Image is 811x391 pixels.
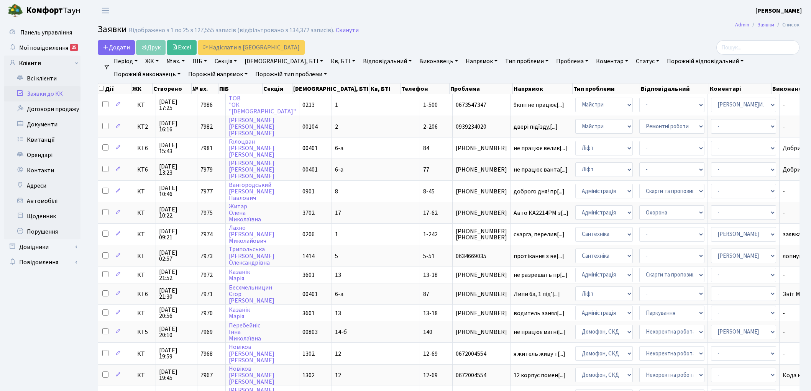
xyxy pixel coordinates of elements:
[137,329,153,335] span: КТ5
[137,102,153,108] span: КТ
[302,371,315,380] span: 1302
[200,309,213,317] span: 7970
[302,144,318,152] span: 00401
[229,245,274,267] a: Трипольська[PERSON_NAME]Олександрівна
[514,165,568,174] span: не працює ванта[...]
[456,167,507,173] span: [PHONE_NUMBER]
[189,55,210,68] a: ПІБ
[755,7,802,15] b: [PERSON_NAME]
[4,132,80,147] a: Квитанції
[302,309,315,317] span: 3601
[370,83,400,94] th: Кв, БТІ
[212,55,240,68] a: Секція
[142,55,162,68] a: ЖК
[137,231,153,237] span: КТ
[200,371,213,380] span: 7967
[335,371,341,380] span: 12
[98,23,127,36] span: Заявки
[159,288,194,300] span: [DATE] 21:30
[159,142,194,154] span: [DATE] 15:43
[4,25,80,40] a: Панель управління
[159,206,194,219] span: [DATE] 10:22
[229,268,250,283] a: КазанікМарія
[302,271,315,279] span: 3601
[4,56,80,71] a: Клієнти
[423,252,435,260] span: 5-51
[137,188,153,195] span: КТ
[774,21,800,29] li: Список
[302,165,318,174] span: 00401
[633,55,662,68] a: Статус
[401,83,450,94] th: Телефон
[229,321,261,343] a: ПеребейнісІннаМиколаївна
[302,123,318,131] span: 00104
[200,271,213,279] span: 7972
[137,210,153,216] span: КТ
[335,123,338,131] span: 2
[167,40,197,55] a: Excel
[335,101,338,109] span: 1
[335,350,341,358] span: 12
[328,55,358,68] a: Кв, БТІ
[456,228,507,240] span: [PHONE_NUMBER] [PHONE_NUMBER]
[137,372,153,378] span: КТ
[200,328,213,336] span: 7969
[26,4,63,16] b: Комфорт
[111,68,184,81] a: Порожній виконавець
[229,159,274,180] a: [PERSON_NAME][PERSON_NAME][PERSON_NAME]
[4,209,80,224] a: Щоденник
[159,269,194,281] span: [DATE] 21:52
[514,230,565,239] span: скарга, перелив[...]
[159,164,194,176] span: [DATE] 13:23
[335,252,338,260] span: 5
[416,55,461,68] a: Виконавець
[302,290,318,298] span: 00401
[456,145,507,151] span: [PHONE_NUMBER]
[159,326,194,338] span: [DATE] 20:10
[664,55,747,68] a: Порожній відповідальний
[724,17,811,33] nav: breadcrumb
[8,3,23,18] img: logo.png
[4,255,80,270] a: Повідомлення
[185,68,251,81] a: Порожній напрямок
[192,83,218,94] th: № вх.
[336,27,359,34] a: Скинути
[514,371,566,380] span: 12 корпус помен[...]
[137,291,153,297] span: КТ6
[456,310,507,316] span: [PHONE_NUMBER]
[163,55,188,68] a: № вх.
[456,351,507,357] span: 0672004554
[423,209,438,217] span: 17-62
[514,290,560,298] span: Липи 6а, 1 підʼ[...]
[137,310,153,316] span: КТ
[423,101,438,109] span: 1-500
[4,86,80,101] a: Заявки до КК
[335,230,338,239] span: 1
[26,4,80,17] span: Таун
[335,328,347,336] span: 14-б
[335,309,341,317] span: 13
[4,101,80,117] a: Договори продажу
[456,253,507,259] span: 0634669035
[103,43,130,52] span: Додати
[553,55,591,68] a: Проблема
[423,230,438,239] span: 1-242
[200,350,213,358] span: 7968
[302,328,318,336] span: 00803
[456,372,507,378] span: 0672004554
[450,83,513,94] th: Проблема
[159,185,194,197] span: [DATE] 10:46
[229,283,274,305] a: БесхмельницинЄгор[PERSON_NAME]
[423,165,429,174] span: 77
[640,83,709,94] th: Відповідальний
[4,224,80,239] a: Порушення
[4,71,80,86] a: Всі клієнти
[772,83,811,94] th: Виконано
[514,144,567,152] span: не працює велик[...]
[70,44,78,51] div: 25
[200,144,213,152] span: 7981
[4,193,80,209] a: Автомобілі
[423,187,435,196] span: 8-45
[716,40,800,55] input: Пошук...
[423,309,438,317] span: 13-18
